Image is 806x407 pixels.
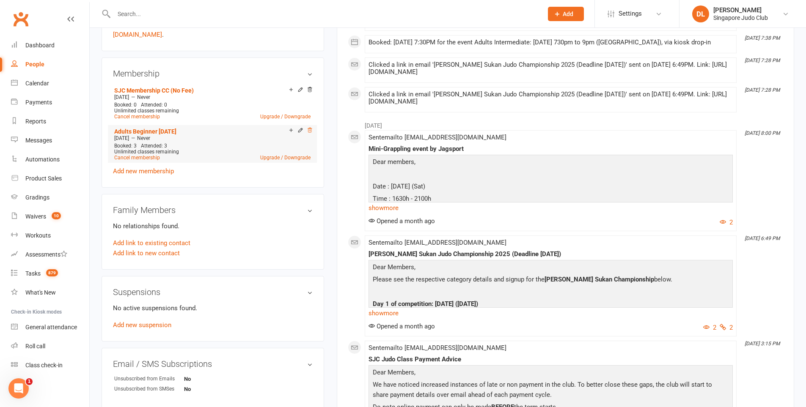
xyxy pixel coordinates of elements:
[369,145,733,153] div: Mini-Grappling event by Jagsport
[11,356,89,375] a: Class kiosk mode
[25,362,63,369] div: Class check-in
[112,135,313,142] div: —
[713,14,768,22] div: Singapore Judo Club
[260,155,311,161] a: Upgrade / Downgrade
[113,303,313,313] p: No active suspensions found.
[371,367,731,380] p: Dear Members,
[25,80,49,87] div: Calendar
[563,11,573,17] span: Add
[113,238,190,248] a: Add link to existing contact
[11,264,89,283] a: Tasks 879
[8,378,29,399] iframe: Intercom live chat
[184,376,233,382] strong: No
[745,235,780,241] i: [DATE] 6:49 PM
[10,8,31,30] a: Clubworx
[11,74,89,93] a: Calendar
[619,4,642,23] span: Settings
[713,6,768,14] div: [PERSON_NAME]
[369,202,733,214] a: show more
[260,114,311,120] a: Upgrade / Downgrade
[25,251,67,258] div: Assessments
[114,87,194,94] a: SJC Membership CC (No Fee)
[114,102,137,108] span: Booked: 0
[369,251,733,258] div: [PERSON_NAME] Sukan Judo Championship 2025 (Deadline [DATE])
[114,155,160,161] a: Cancel membership
[25,118,46,125] div: Reports
[114,114,160,120] a: Cancel membership
[745,87,780,93] i: [DATE] 7:28 PM
[369,39,733,46] div: Booked: [DATE] 7:30PM for the event Adults Intermediate: [DATE] 730pm to 9pm ([GEOGRAPHIC_DATA]),...
[113,321,171,329] a: Add new suspension
[114,94,129,100] span: [DATE]
[348,117,783,130] li: [DATE]
[11,226,89,245] a: Workouts
[25,343,45,350] div: Roll call
[692,5,709,22] div: DL
[25,270,41,277] div: Tasks
[141,143,167,149] span: Attended: 3
[11,207,89,226] a: Waivers 10
[25,42,55,49] div: Dashboard
[11,169,89,188] a: Product Sales
[25,213,46,220] div: Waivers
[371,194,731,206] p: Time : 1630h - 2100h
[11,112,89,131] a: Reports
[25,289,56,296] div: What's New
[369,356,733,363] div: SJC Judo Class Payment Advice
[112,94,313,101] div: —
[25,324,77,331] div: General attendance
[369,239,506,246] span: Sent email to [EMAIL_ADDRESS][DOMAIN_NAME]
[25,232,51,239] div: Workouts
[745,341,780,347] i: [DATE] 3:15 PM
[113,69,313,78] h3: Membership
[26,378,33,385] span: 1
[114,143,137,149] span: Booked: 3
[369,134,506,141] span: Sent email to [EMAIL_ADDRESS][DOMAIN_NAME]
[745,57,780,63] i: [DATE] 7:28 PM
[114,375,184,383] div: Unsubscribed from Emails
[11,188,89,207] a: Gradings
[745,130,780,136] i: [DATE] 8:00 PM
[111,8,537,20] input: Search...
[11,55,89,74] a: People
[114,108,179,114] span: Unlimited classes remaining
[369,217,435,225] span: Opened a month ago
[25,175,62,182] div: Product Sales
[369,344,506,352] span: Sent email to [EMAIL_ADDRESS][DOMAIN_NAME]
[113,221,313,231] p: No relationships found.
[545,276,654,283] span: [PERSON_NAME] Sukan Championship
[52,212,61,219] span: 10
[184,386,233,392] strong: No
[548,7,584,21] button: Add
[369,322,435,330] span: Opened a month ago
[371,262,731,274] p: Dear Members,
[113,205,313,215] h3: Family Members
[373,300,478,308] span: Day 1 of competition: [DATE] ([DATE])
[720,217,733,227] button: 2
[113,359,313,369] h3: Email / SMS Subscriptions
[11,283,89,302] a: What's New
[371,274,731,287] p: Please see the respective category details and signup for the below.
[11,337,89,356] a: Roll call
[703,322,716,333] button: 2
[11,318,89,337] a: General attendance kiosk mode
[25,99,52,106] div: Payments
[113,287,313,297] h3: Suspensions
[25,137,52,144] div: Messages
[114,135,129,141] span: [DATE]
[11,93,89,112] a: Payments
[25,61,44,68] div: People
[25,156,60,163] div: Automations
[114,128,176,135] a: Adults Beginner [DATE]
[114,149,179,155] span: Unlimited classes remaining
[11,36,89,55] a: Dashboard
[11,150,89,169] a: Automations
[369,91,733,105] div: Clicked a link in email '[PERSON_NAME] Sukan Judo Championship 2025 (Deadline [DATE])' sent on [D...
[25,194,50,201] div: Gradings
[114,385,184,393] div: Unsubscribed from SMSes
[141,102,167,108] span: Attended: 0
[369,307,733,319] a: show more
[371,181,731,194] p: Date : [DATE] (Sat)
[113,248,180,258] a: Add link to new contact
[46,269,58,276] span: 879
